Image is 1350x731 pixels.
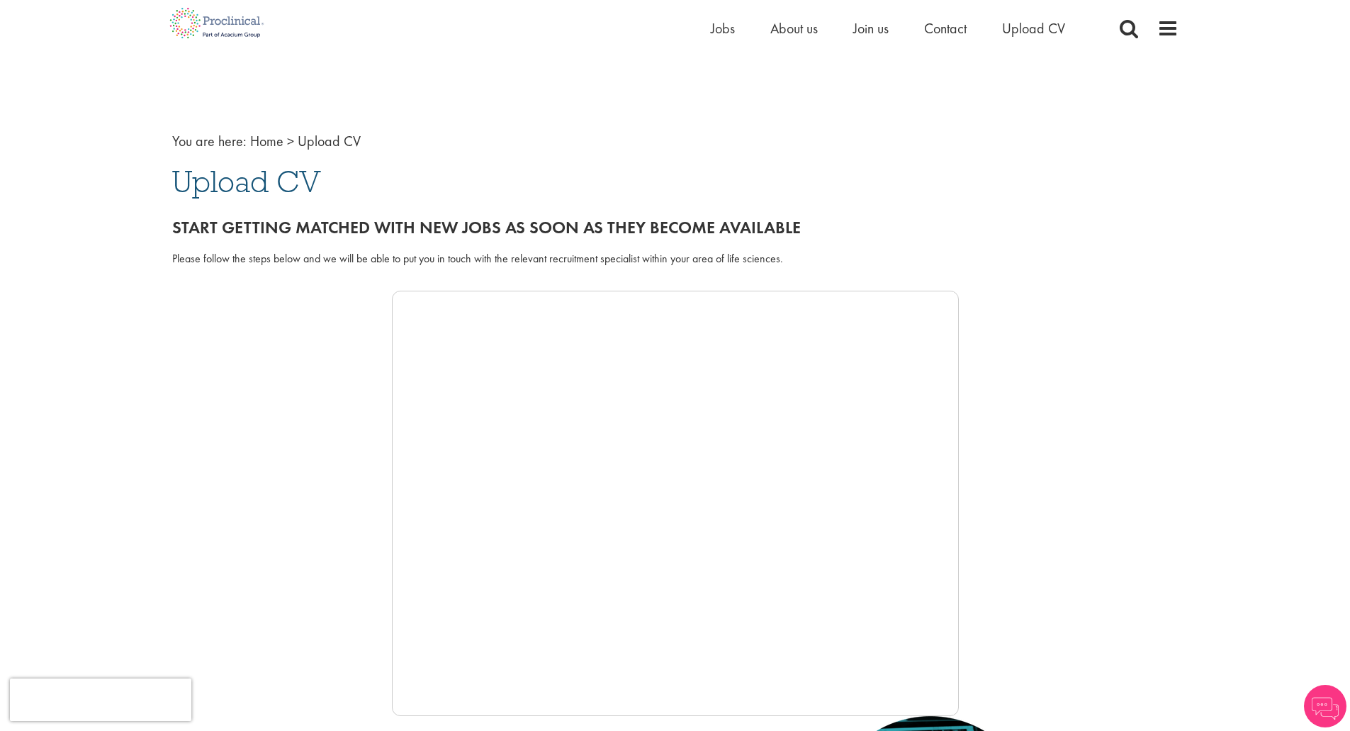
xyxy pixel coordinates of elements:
[924,19,967,38] a: Contact
[1304,685,1346,727] img: Chatbot
[853,19,889,38] a: Join us
[172,251,1179,267] div: Please follow the steps below and we will be able to put you in touch with the relevant recruitme...
[711,19,735,38] a: Jobs
[287,132,294,150] span: >
[1002,19,1065,38] a: Upload CV
[770,19,818,38] a: About us
[10,679,191,721] iframe: reCAPTCHA
[172,162,321,201] span: Upload CV
[250,132,283,150] a: breadcrumb link
[172,218,1179,237] h2: Start getting matched with new jobs as soon as they become available
[172,132,247,150] span: You are here:
[298,132,361,150] span: Upload CV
